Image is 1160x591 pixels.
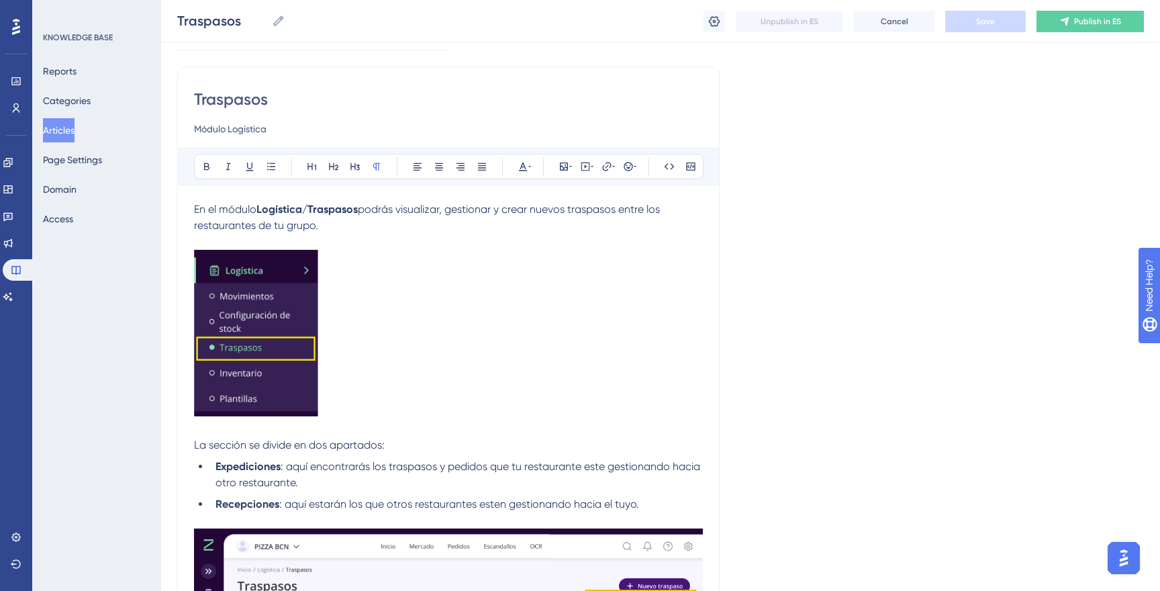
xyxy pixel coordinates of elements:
strong: Recepciones [215,498,279,510]
button: Unpublish in ES [736,11,843,32]
button: Reports [43,59,77,83]
span: Unpublish in ES [761,16,818,27]
div: KNOWLEDGE BASE [43,32,113,43]
span: podrás visualizar, gestionar y crear nuevos traspasos entre los restaurantes de tu grupo. [194,203,663,232]
input: Article Description [194,121,703,137]
span: : aquí encontrarás los traspasos y pedidos que tu restaurante este gestionando hacia otro restaur... [215,460,703,489]
input: Article Name [177,11,267,30]
strong: Logística/Traspasos [256,203,358,216]
button: Publish in ES [1036,11,1144,32]
button: Domain [43,177,77,201]
span: Cancel [881,16,908,27]
button: Categories [43,89,91,113]
span: Need Help? [32,3,84,19]
span: : aquí estarán los que otros restaurantes esten gestionando hacia el tuyo. [279,498,639,510]
span: Publish in ES [1074,16,1121,27]
span: La sección se divide en dos apartados: [194,439,385,451]
input: Article Title [194,89,703,110]
button: Cancel [854,11,934,32]
button: Page Settings [43,148,102,172]
button: Save [945,11,1026,32]
button: Articles [43,118,75,142]
span: En el módulo [194,203,256,216]
strong: Expediciones [215,460,281,473]
iframe: UserGuiding AI Assistant Launcher [1104,538,1144,578]
button: Access [43,207,73,231]
span: Save [976,16,995,27]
